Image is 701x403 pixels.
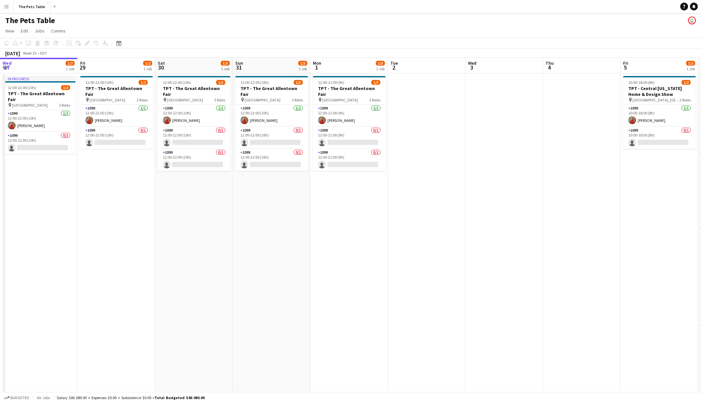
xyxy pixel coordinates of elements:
[59,103,70,108] span: 2 Roles
[245,97,280,102] span: [GEOGRAPHIC_DATA]
[158,60,165,66] span: Sat
[5,16,55,25] h1: The Pets Table
[369,97,380,102] span: 3 Roles
[158,105,230,127] app-card-role: 10991/112:00-22:00 (10h)[PERSON_NAME]
[467,64,476,71] span: 3
[376,61,385,66] span: 1/3
[66,66,74,71] div: 1 Job
[80,85,153,97] h3: TPT - The Great Allentown Fair
[158,85,230,97] h3: TPT - The Great Allentown Fair
[623,105,696,127] app-card-role: 10991/110:00-18:00 (8h)[PERSON_NAME]
[468,60,476,66] span: Wed
[680,97,691,102] span: 2 Roles
[143,66,152,71] div: 1 Job
[36,395,51,400] span: All jobs
[686,61,695,66] span: 1/2
[322,97,358,102] span: [GEOGRAPHIC_DATA]
[21,28,28,34] span: Edit
[5,50,20,57] div: [DATE]
[371,80,380,85] span: 1/3
[682,80,691,85] span: 1/2
[298,61,307,66] span: 1/3
[51,28,66,34] span: Comms
[12,103,48,108] span: [GEOGRAPHIC_DATA]
[235,76,308,171] app-job-card: 12:00-22:00 (10h)1/3TPT - The Great Allentown Fair [GEOGRAPHIC_DATA]3 Roles10991/112:00-22:00 (10...
[66,61,75,66] span: 1/2
[235,149,308,171] app-card-role: 10990/112:00-22:00 (10h)
[313,76,386,171] app-job-card: 12:00-21:00 (9h)1/3TPT - The Great Allentown Fair [GEOGRAPHIC_DATA]3 Roles10991/112:00-21:00 (9h)...
[221,61,230,66] span: 1/3
[313,105,386,127] app-card-role: 10991/112:00-21:00 (9h)[PERSON_NAME]
[57,395,204,400] div: Salary $46 080.00 + Expenses $0.00 + Subsistence $0.00 =
[18,27,31,35] a: Edit
[137,97,148,102] span: 2 Roles
[545,64,554,71] span: 4
[294,80,303,85] span: 1/3
[139,80,148,85] span: 1/2
[13,0,51,13] button: The Pets Table
[2,64,12,71] span: 27
[3,76,75,81] div: In progress
[80,105,153,127] app-card-role: 10991/112:00-22:00 (10h)[PERSON_NAME]
[313,60,321,66] span: Mon
[623,127,696,149] app-card-role: 10990/110:00-18:00 (8h)
[167,97,203,102] span: [GEOGRAPHIC_DATA]
[390,60,398,66] span: Tue
[85,80,114,85] span: 12:00-22:00 (10h)
[292,97,303,102] span: 3 Roles
[686,66,695,71] div: 1 Job
[688,17,696,24] app-user-avatar: Jamie Neale
[79,64,85,71] span: 29
[376,66,385,71] div: 1 Job
[622,64,628,71] span: 5
[3,394,30,401] button: Budgeted
[21,51,38,56] span: Week 35
[90,97,125,102] span: [GEOGRAPHIC_DATA]
[163,80,191,85] span: 12:00-22:00 (10h)
[235,127,308,149] app-card-role: 10990/112:00-22:00 (10h)
[623,85,696,97] h3: TPT - Central [US_STATE] Home & Design Show
[158,149,230,171] app-card-role: 10990/112:00-22:00 (10h)
[40,51,47,56] div: EDT
[216,80,225,85] span: 1/3
[61,85,70,90] span: 1/2
[235,105,308,127] app-card-role: 10991/112:00-22:00 (10h)[PERSON_NAME]
[35,28,44,34] span: Jobs
[143,61,152,66] span: 1/2
[158,127,230,149] app-card-role: 10990/112:00-22:00 (10h)
[157,64,165,71] span: 30
[389,64,398,71] span: 2
[240,80,269,85] span: 12:00-22:00 (10h)
[158,76,230,171] app-job-card: 12:00-22:00 (10h)1/3TPT - The Great Allentown Fair [GEOGRAPHIC_DATA]3 Roles10991/112:00-22:00 (10...
[154,395,204,400] span: Total Budgeted $46 080.00
[80,76,153,149] app-job-card: 12:00-22:00 (10h)1/2TPT - The Great Allentown Fair [GEOGRAPHIC_DATA]2 Roles10991/112:00-22:00 (10...
[8,85,36,90] span: 12:00-22:00 (10h)
[623,76,696,149] app-job-card: 10:00-18:00 (8h)1/2TPT - Central [US_STATE] Home & Design Show [GEOGRAPHIC_DATA], [GEOGRAPHIC_DAT...
[32,27,47,35] a: Jobs
[3,60,12,66] span: Wed
[214,97,225,102] span: 3 Roles
[546,60,554,66] span: Thu
[3,76,75,154] app-job-card: In progress12:00-22:00 (10h)1/2TPT - The Great Allentown Fair [GEOGRAPHIC_DATA]2 Roles10991/112:0...
[234,64,243,71] span: 31
[235,60,243,66] span: Sun
[3,132,75,154] app-card-role: 10990/112:00-22:00 (10h)
[312,64,321,71] span: 1
[80,127,153,149] app-card-role: 10990/112:00-22:00 (10h)
[313,127,386,149] app-card-role: 10990/112:00-21:00 (9h)
[299,66,307,71] div: 1 Job
[318,80,344,85] span: 12:00-21:00 (9h)
[221,66,229,71] div: 1 Job
[5,28,14,34] span: View
[80,60,85,66] span: Fri
[633,97,680,102] span: [GEOGRAPHIC_DATA], [GEOGRAPHIC_DATA]
[313,149,386,171] app-card-role: 10990/112:00-21:00 (9h)
[3,27,17,35] a: View
[313,85,386,97] h3: TPT - The Great Allentown Fair
[3,110,75,132] app-card-role: 10991/112:00-22:00 (10h)[PERSON_NAME]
